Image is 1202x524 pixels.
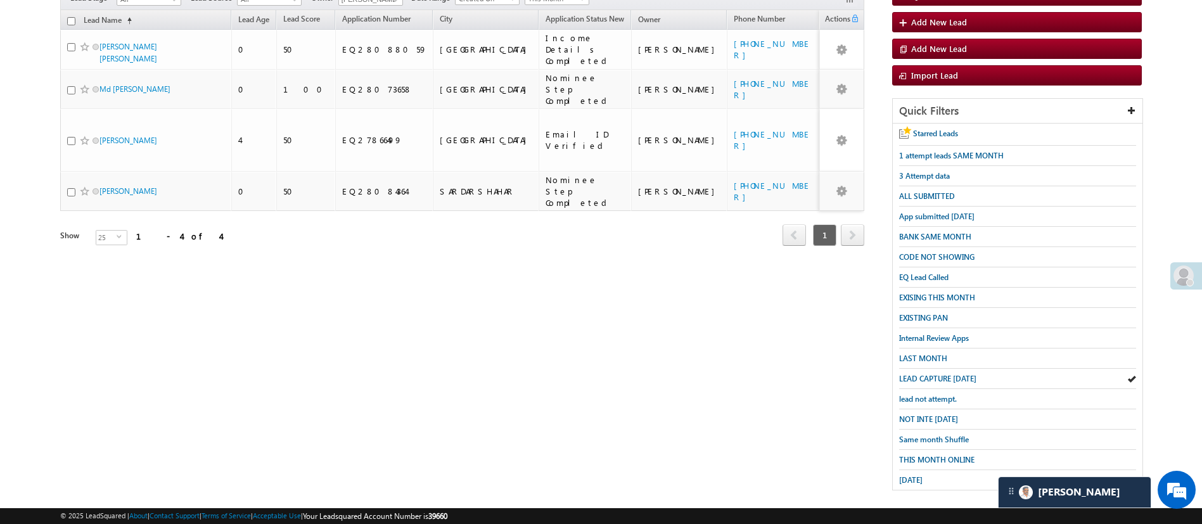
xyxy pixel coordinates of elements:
span: LAST MONTH [899,354,947,363]
a: [PERSON_NAME] [PERSON_NAME] [99,42,157,63]
span: Actions [821,12,851,29]
a: Application Number [336,12,417,29]
span: 39660 [428,511,447,521]
div: EQ28084364 [342,186,427,197]
a: Acceptable Use [253,511,301,520]
span: BANK SAME MONTH [899,232,971,241]
span: Add New Lead [911,16,967,27]
div: 50 [283,134,330,146]
div: [GEOGRAPHIC_DATA] [440,84,533,95]
div: EQ28088059 [342,44,427,55]
div: SARDARSHAHAR [440,186,533,197]
a: [PHONE_NUMBER] [734,38,811,60]
div: EQ28073658 [342,84,427,95]
div: 0 [238,186,271,197]
div: [GEOGRAPHIC_DATA] [440,134,533,146]
a: [PERSON_NAME] [99,186,157,196]
img: carter-drag [1006,486,1016,496]
a: Application Status New [539,12,630,29]
span: Lead Age [238,15,269,24]
span: EXISING THIS MONTH [899,293,975,302]
div: 4 [238,134,271,146]
span: Import Lead [911,70,958,80]
span: Application Number [342,14,411,23]
span: 3 Attempt data [899,171,950,181]
img: Carter [1019,485,1033,499]
span: App submitted [DATE] [899,212,975,221]
span: Same month Shuffle [899,435,969,444]
a: Terms of Service [201,511,251,520]
span: prev [783,224,806,246]
span: CODE NOT SHOWING [899,252,975,262]
a: Lead Score [277,12,326,29]
div: [PERSON_NAME] [638,44,721,55]
div: Income Details Completed [546,32,625,67]
span: next [841,224,864,246]
span: Lead Score [283,14,320,23]
div: Email ID Verified [546,129,625,151]
a: About [129,511,148,520]
div: carter-dragCarter[PERSON_NAME] [998,476,1151,508]
img: d_60004797649_company_0_60004797649 [22,67,53,83]
span: LEAD CAPTURE [DATE] [899,374,976,383]
a: [PERSON_NAME] [99,136,157,145]
div: [PERSON_NAME] [638,134,721,146]
span: Owner [638,15,660,24]
span: Your Leadsquared Account Number is [303,511,447,521]
div: 100 [283,84,330,95]
span: Application Status New [546,14,624,23]
span: NOT INTE [DATE] [899,414,958,424]
span: 25 [96,231,117,245]
a: Md [PERSON_NAME] [99,84,170,94]
span: City [440,14,452,23]
a: City [433,12,459,29]
a: [PHONE_NUMBER] [734,180,811,202]
div: Show [60,230,86,241]
span: 1 [813,224,836,246]
span: EXISTING PAN [899,313,948,323]
a: prev [783,226,806,246]
span: Starred Leads [913,129,958,138]
div: Nominee Step Completed [546,72,625,106]
span: ALL SUBMITTED [899,191,955,201]
span: EQ Lead Called [899,272,949,282]
div: Chat with us now [66,67,213,83]
div: Nominee Step Completed [546,174,625,208]
a: next [841,226,864,246]
div: [GEOGRAPHIC_DATA] [440,44,533,55]
div: 1 - 4 of 4 [136,229,221,243]
span: © 2025 LeadSquared | | | | | [60,510,447,522]
span: Internal Review Apps [899,333,969,343]
span: 1 attempt leads SAME MONTH [899,151,1004,160]
span: Add New Lead [911,43,967,54]
span: Phone Number [734,14,785,23]
span: [DATE] [899,475,923,485]
div: Minimize live chat window [208,6,238,37]
a: Lead Name(sorted ascending) [77,13,138,29]
div: [PERSON_NAME] [638,186,721,197]
span: THIS MONTH ONLINE [899,455,975,464]
em: Start Chat [172,390,230,407]
div: 0 [238,84,271,95]
span: lead not attempt. [899,394,957,404]
a: Phone Number [727,12,791,29]
div: 50 [283,44,330,55]
a: Contact Support [150,511,200,520]
span: (sorted ascending) [122,16,132,26]
div: [PERSON_NAME] [638,84,721,95]
input: Check all records [67,17,75,25]
span: Carter [1038,486,1120,498]
div: Quick Filters [893,99,1142,124]
a: [PHONE_NUMBER] [734,129,811,151]
div: 50 [283,186,330,197]
div: 0 [238,44,271,55]
div: EQ27866499 [342,134,427,146]
a: [PHONE_NUMBER] [734,78,811,100]
span: select [117,234,127,240]
textarea: Type your message and hit 'Enter' [16,117,231,380]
